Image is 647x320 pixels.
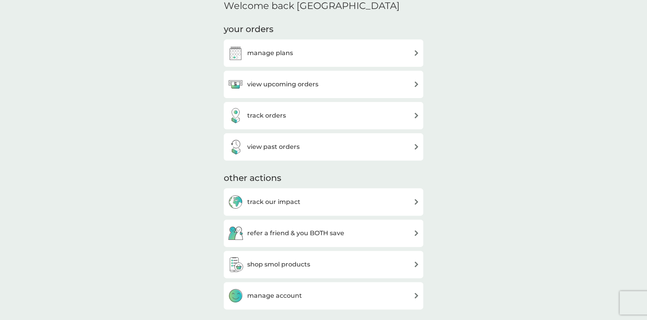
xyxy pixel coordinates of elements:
h3: view upcoming orders [247,79,318,89]
h3: refer a friend & you BOTH save [247,228,344,238]
img: arrow right [413,50,419,56]
h3: track orders [247,111,286,121]
h2: Welcome back [GEOGRAPHIC_DATA] [224,0,400,12]
img: arrow right [413,230,419,236]
h3: manage account [247,291,302,301]
h3: view past orders [247,142,300,152]
img: arrow right [413,144,419,150]
h3: track our impact [247,197,300,207]
img: arrow right [413,293,419,299]
img: arrow right [413,113,419,118]
h3: your orders [224,23,273,36]
h3: shop smol products [247,259,310,270]
img: arrow right [413,199,419,205]
h3: other actions [224,172,281,184]
img: arrow right [413,261,419,267]
img: arrow right [413,81,419,87]
h3: manage plans [247,48,293,58]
